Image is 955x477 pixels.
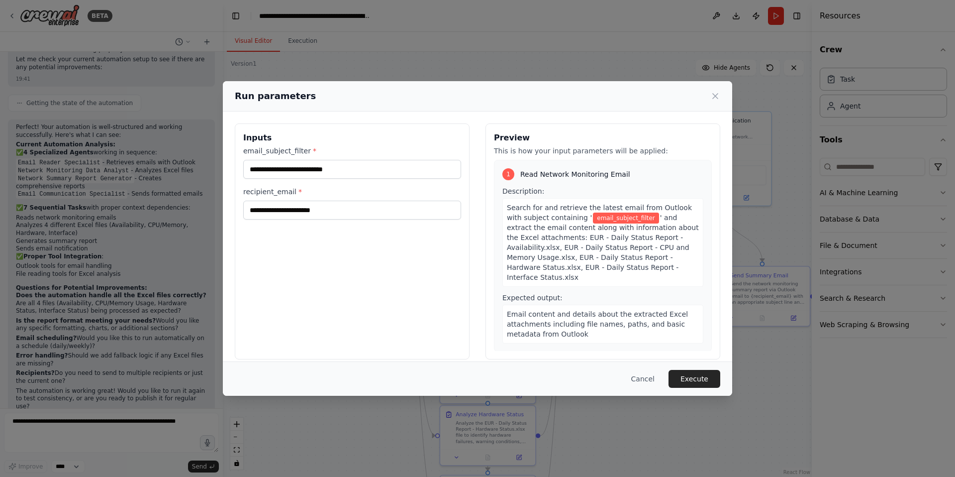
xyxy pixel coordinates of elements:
[668,370,720,388] button: Execute
[494,146,712,156] p: This is how your input parameters will be applied:
[593,213,659,224] span: Variable: email_subject_filter
[494,132,712,144] h3: Preview
[243,187,461,197] label: recipient_email
[507,310,688,338] span: Email content and details about the extracted Excel attachments including file names, paths, and ...
[507,204,692,222] span: Search for and retrieve the latest email from Outlook with subject containing '
[507,214,699,281] span: ' and extract the email content along with information about the Excel attachments: EUR - Daily S...
[235,89,316,103] h2: Run parameters
[502,187,544,195] span: Description:
[502,168,514,180] div: 1
[520,169,630,179] span: Read Network Monitoring Email
[623,370,663,388] button: Cancel
[502,294,563,302] span: Expected output:
[243,132,461,144] h3: Inputs
[243,146,461,156] label: email_subject_filter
